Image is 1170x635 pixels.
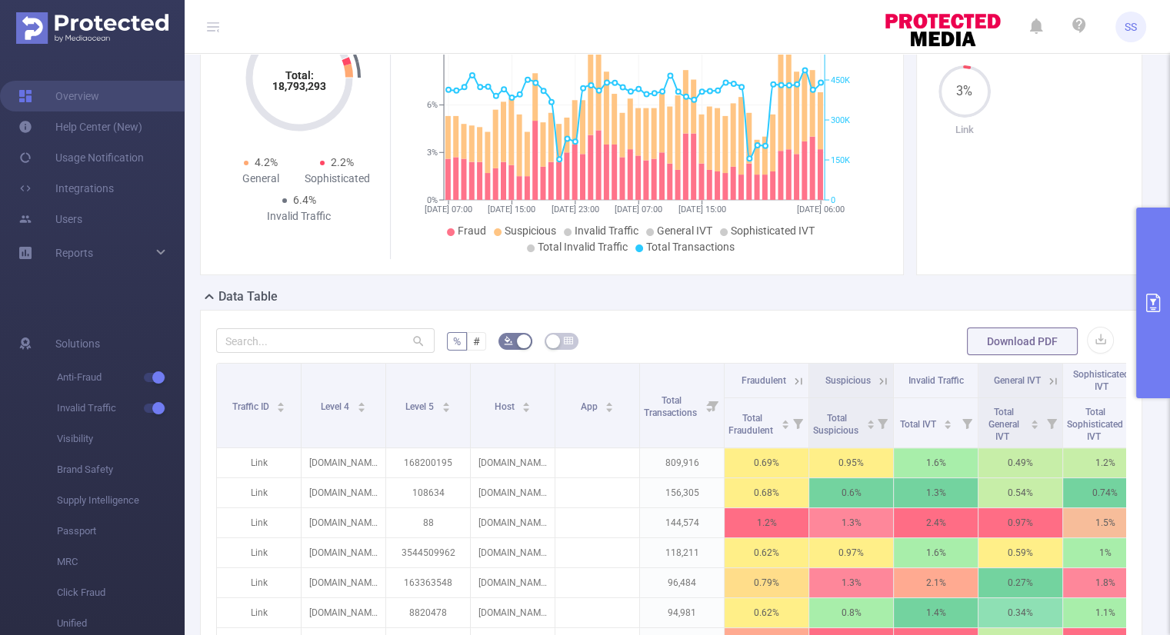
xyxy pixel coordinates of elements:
[522,400,531,404] i: icon: caret-up
[425,204,472,214] tspan: [DATE] 07:00
[831,115,850,125] tspan: 300K
[894,508,978,537] p: 2.4%
[640,598,724,627] p: 94,981
[357,406,365,411] i: icon: caret-down
[894,568,978,597] p: 2.1%
[781,423,789,427] i: icon: caret-down
[261,208,338,224] div: Invalid Traffic
[1031,423,1039,427] i: icon: caret-down
[57,516,185,547] span: Passport
[321,401,352,412] span: Level 4
[299,171,376,187] div: Sophisticated
[640,538,724,567] p: 118,211
[640,448,724,477] p: 809,916
[781,417,789,422] i: icon: caret-up
[217,538,301,567] p: Link
[994,375,1041,386] span: General IVT
[605,400,614,409] div: Sort
[1031,417,1039,422] i: icon: caret-up
[978,508,1062,537] p: 0.97%
[57,454,185,485] span: Brand Safety
[302,448,385,477] p: [DOMAIN_NAME]
[978,598,1062,627] p: 0.34%
[293,194,316,206] span: 6.4%
[813,413,861,436] span: Total Suspicious
[944,423,952,427] i: icon: caret-down
[442,400,450,404] i: icon: caret-up
[57,362,185,393] span: Anti-Fraud
[872,398,893,447] i: Filter menu
[386,568,470,597] p: 163363548
[57,547,185,577] span: MRC
[938,85,991,98] span: 3%
[495,401,517,412] span: Host
[57,424,185,454] span: Visibility
[615,204,662,214] tspan: [DATE] 07:00
[232,401,272,412] span: Traffic ID
[943,417,952,427] div: Sort
[522,406,531,411] i: icon: caret-down
[277,406,285,411] i: icon: caret-down
[55,238,93,268] a: Reports
[504,336,513,345] i: icon: bg-colors
[272,80,326,92] tspan: 18,793,293
[1063,568,1147,597] p: 1.8%
[1041,398,1062,447] i: Filter menu
[471,478,555,507] p: [DOMAIN_NAME]
[866,423,875,427] i: icon: caret-down
[640,508,724,537] p: 144,574
[725,598,808,627] p: 0.62%
[741,375,785,386] span: Fraudulent
[522,400,531,409] div: Sort
[725,508,808,537] p: 1.2%
[255,156,278,168] span: 4.2%
[781,417,790,427] div: Sort
[1125,398,1147,447] i: Filter menu
[386,538,470,567] p: 3544509962
[809,538,893,567] p: 0.97%
[988,407,1019,442] span: Total General IVT
[18,173,114,204] a: Integrations
[552,204,599,214] tspan: [DATE] 23:00
[302,478,385,507] p: [DOMAIN_NAME]
[222,171,299,187] div: General
[357,400,365,404] i: icon: caret-up
[725,568,808,597] p: 0.79%
[809,448,893,477] p: 0.95%
[797,204,845,214] tspan: [DATE] 06:00
[386,598,470,627] p: 8820478
[944,417,952,422] i: icon: caret-up
[657,224,712,237] span: General IVT
[217,478,301,507] p: Link
[302,598,385,627] p: [DOMAIN_NAME]
[725,478,808,507] p: 0.68%
[18,111,142,142] a: Help Center (New)
[644,395,699,418] span: Total Transactions
[787,398,808,447] i: Filter menu
[702,364,724,447] i: Filter menu
[285,69,313,81] tspan: Total:
[386,448,470,477] p: 168200195
[357,400,366,409] div: Sort
[18,142,144,173] a: Usage Notification
[825,375,871,386] span: Suspicious
[1063,448,1147,477] p: 1.2%
[1073,369,1129,392] span: Sophisticated IVT
[217,448,301,477] p: Link
[932,122,997,138] p: Link
[18,204,82,234] a: Users
[809,568,893,597] p: 1.3%
[894,478,978,507] p: 1.3%
[458,224,486,237] span: Fraud
[1063,508,1147,537] p: 1.5%
[1067,407,1123,442] span: Total Sophisticated IVT
[218,288,278,306] h2: Data Table
[605,400,614,404] i: icon: caret-up
[386,478,470,507] p: 108634
[276,400,285,409] div: Sort
[731,224,815,237] span: Sophisticated IVT
[427,101,438,111] tspan: 6%
[302,568,385,597] p: [DOMAIN_NAME]
[809,478,893,507] p: 0.6%
[900,419,938,430] span: Total IVT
